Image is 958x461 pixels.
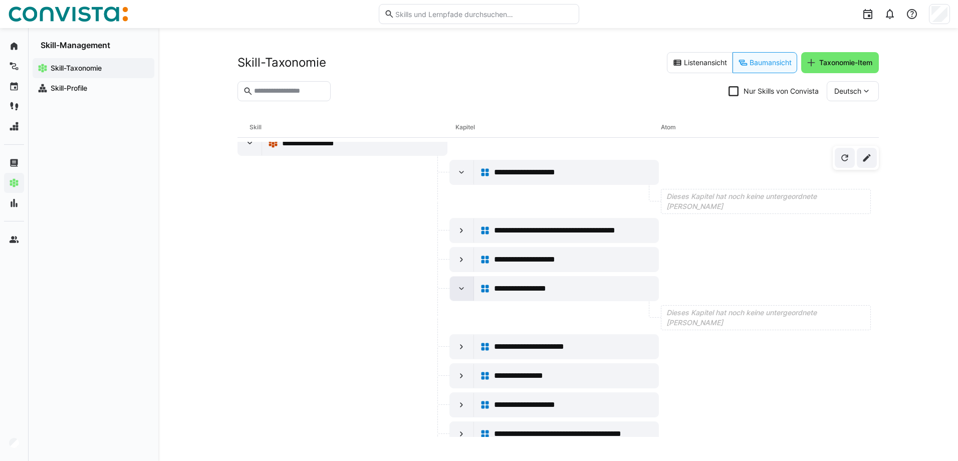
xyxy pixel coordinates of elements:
[666,308,868,328] span: Dieses Kapitel hat noch keine untergeordnete [PERSON_NAME]
[661,117,867,137] div: Atom
[667,52,733,73] eds-button-option: Listenansicht
[801,52,879,73] button: Taxonomie-Item
[818,58,874,68] span: Taxonomie-Item
[394,10,574,19] input: Skills und Lernpfade durchsuchen…
[733,52,797,73] eds-button-option: Baumansicht
[834,86,861,96] span: Deutsch
[729,86,819,96] eds-checkbox: Nur Skills von Convista
[250,117,455,137] div: Skill
[455,117,661,137] div: Kapitel
[237,55,326,70] h2: Skill-Taxonomie
[666,191,868,211] span: Dieses Kapitel hat noch keine untergeordnete [PERSON_NAME]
